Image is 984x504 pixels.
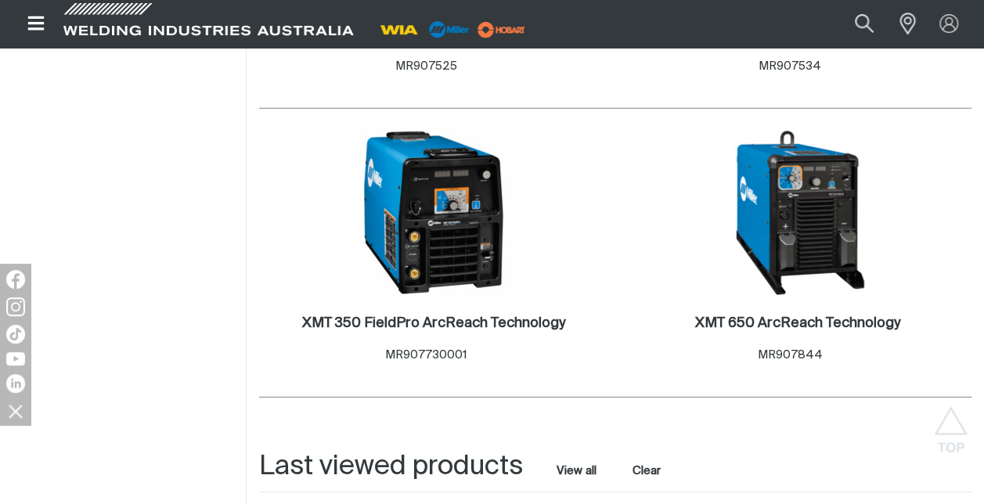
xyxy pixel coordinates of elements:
[6,352,25,365] img: YouTube
[6,325,25,344] img: TikTok
[302,315,565,333] a: XMT 350 FieldPro ArcReach Technology
[6,374,25,393] img: LinkedIn
[695,316,900,330] h2: XMT 650 ArcReach Technology
[395,60,456,72] span: MR907525
[473,23,530,35] a: miller
[818,6,891,41] input: Product name or item number...
[838,6,891,41] button: Search products
[6,297,25,316] img: Instagram
[714,129,881,297] img: XMT 650 ArcReach Technology
[350,129,517,297] img: XMT 350 FieldPro ArcReach Technology
[2,398,29,424] img: hide socials
[556,463,596,479] a: View all last viewed products
[933,406,968,441] button: Scroll to top
[384,349,467,361] span: MR907730001
[695,315,900,333] a: XMT 650 ArcReach Technology
[757,349,822,361] span: MR907844
[302,316,565,330] h2: XMT 350 FieldPro ArcReach Technology
[629,460,665,481] button: Clear all last viewed products
[473,18,530,41] img: miller
[759,60,821,72] span: MR907534
[6,270,25,289] img: Facebook
[259,449,523,484] h2: Last viewed products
